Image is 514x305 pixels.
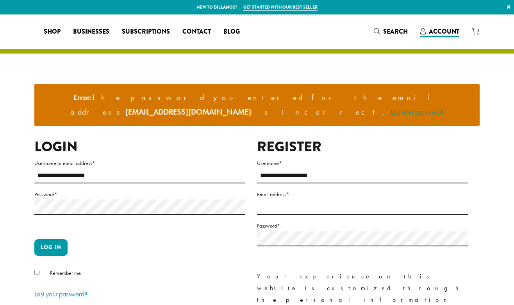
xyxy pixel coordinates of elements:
span: Shop [44,27,61,37]
a: Shop [37,25,67,38]
span: Subscriptions [122,27,170,37]
label: Username or email address [34,158,245,168]
a: Get started with our best seller [243,4,318,11]
label: Username [257,158,468,168]
button: Log in [34,239,68,256]
h2: Login [34,138,245,155]
span: Account [429,27,459,36]
a: Search [368,25,414,38]
span: Contact [182,27,211,37]
strong: Error: [73,92,92,102]
span: Search [383,27,408,36]
strong: [EMAIL_ADDRESS][DOMAIN_NAME] [125,107,251,117]
span: Blog [223,27,240,37]
span: Businesses [73,27,109,37]
h2: Register [257,138,468,155]
li: The password you entered for the email address is incorrect. [41,90,473,120]
label: Password [257,221,468,231]
a: Lost your password? [391,108,444,117]
a: Lost your password? [34,289,87,298]
label: Password [34,190,245,199]
span: Remember me [50,269,81,276]
label: Email address [257,190,468,199]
